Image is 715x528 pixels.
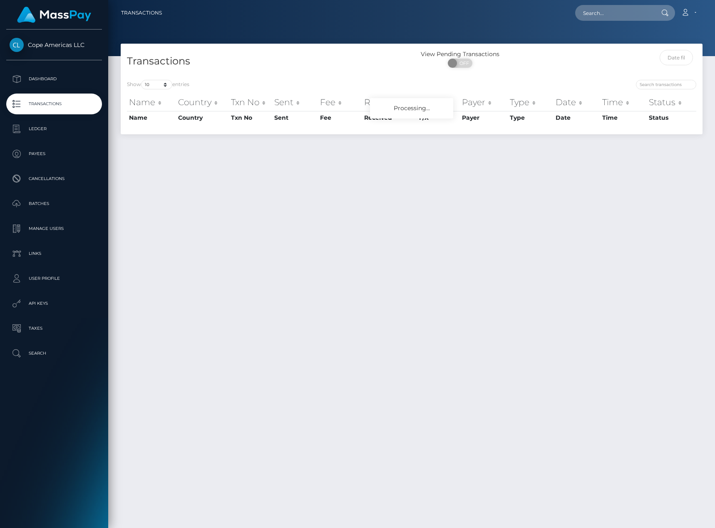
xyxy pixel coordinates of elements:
p: Manage Users [10,222,99,235]
th: Received [362,111,417,124]
th: Time [600,94,647,111]
input: Search... [575,5,653,21]
p: Transactions [10,98,99,110]
p: Dashboard [10,73,99,85]
th: Payer [460,94,508,111]
img: Cope Americas LLC [10,38,24,52]
div: Processing... [370,98,453,118]
th: Fee [318,94,362,111]
a: User Profile [6,268,102,289]
th: Status [647,111,696,124]
th: Received [362,94,417,111]
th: Country [176,94,228,111]
th: F/X [417,94,460,111]
a: Links [6,243,102,264]
th: Country [176,111,228,124]
select: Showentries [141,80,172,89]
th: Type [508,94,554,111]
input: Date filter [660,50,693,65]
input: Search transactions [636,80,696,89]
th: Sent [272,94,318,111]
th: Type [508,111,554,124]
a: Taxes [6,318,102,339]
span: Cope Americas LLC [6,41,102,49]
h4: Transactions [127,54,405,69]
p: Links [10,247,99,260]
th: Date [554,94,600,111]
a: Transactions [6,94,102,114]
a: Search [6,343,102,364]
a: Dashboard [6,69,102,89]
th: Name [127,94,176,111]
th: Date [554,111,600,124]
th: Name [127,111,176,124]
th: Txn No [229,111,272,124]
a: Transactions [121,4,162,22]
p: Taxes [10,322,99,335]
th: Time [600,111,647,124]
p: API Keys [10,297,99,310]
label: Show entries [127,80,189,89]
a: Manage Users [6,218,102,239]
a: Ledger [6,118,102,139]
th: Fee [318,111,362,124]
th: Sent [272,111,318,124]
th: Status [647,94,696,111]
a: Cancellations [6,168,102,189]
th: Payer [460,111,508,124]
a: Payees [6,143,102,164]
a: Batches [6,193,102,214]
span: OFF [452,59,473,68]
a: API Keys [6,293,102,314]
p: Payees [10,148,99,160]
th: Txn No [229,94,272,111]
div: View Pending Transactions [412,50,509,59]
p: Cancellations [10,173,99,185]
p: User Profile [10,272,99,285]
p: Search [10,347,99,360]
p: Batches [10,197,99,210]
img: MassPay Logo [17,7,91,23]
p: Ledger [10,123,99,135]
